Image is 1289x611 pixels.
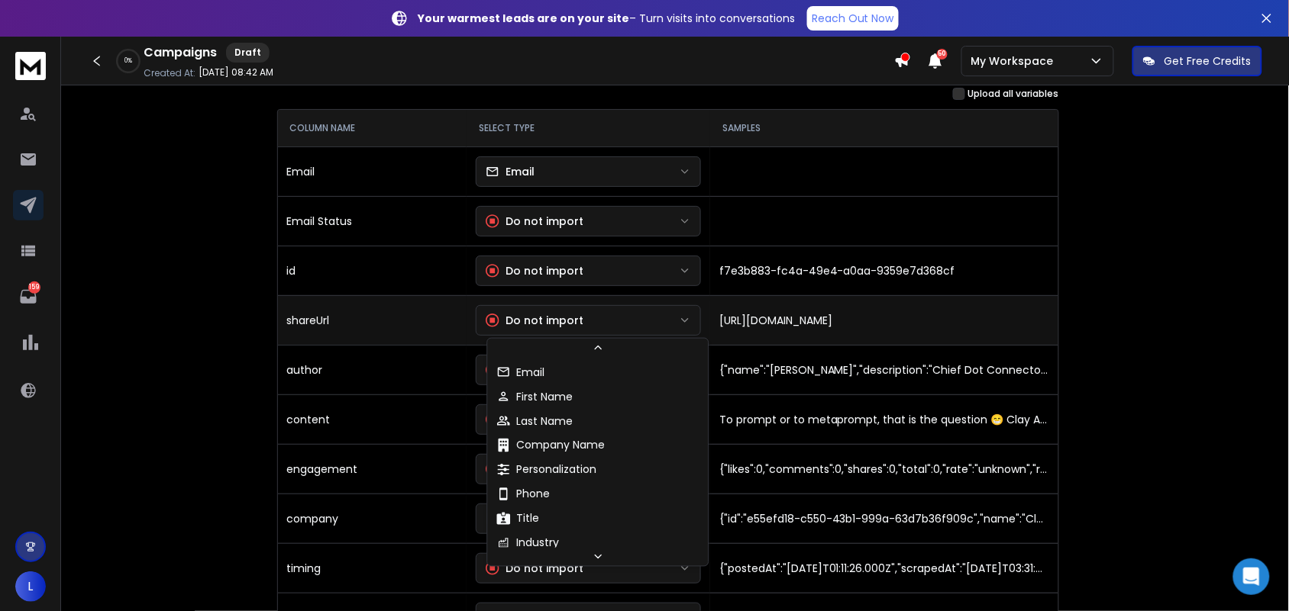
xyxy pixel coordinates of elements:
[486,461,583,477] div: Do not import
[710,444,1058,494] td: {"likes":0,"comments":0,"shares":0,"total":0,"rate":"unknown","reactionTypes":[],"vsAuthorAvg":nu...
[497,365,545,380] div: Email
[812,11,894,26] p: Reach Out Now
[418,11,795,26] p: – Turn visits into conversations
[199,66,273,79] p: [DATE] 08:42 AM
[278,494,467,543] td: company
[486,412,583,427] div: Do not import
[278,295,467,345] td: shareUrl
[486,561,583,576] div: Do not import
[710,110,1058,146] th: SAMPLES
[710,345,1058,394] td: {"name":"[PERSON_NAME]","description":"Chief Dot Connector | Director of Happy End Users | GTM Te...
[497,389,573,404] div: First Name
[497,462,597,478] div: Personalization
[226,43,270,63] div: Draft
[1165,53,1252,69] p: Get Free Credits
[971,53,1060,69] p: My Workspace
[710,394,1058,444] td: To prompt or to metaprompt, that is the question 😁 Clay AI Skills cohort lesson 3 was learning ab...
[467,110,710,146] th: SELECT TYPE
[710,543,1058,593] td: {"postedAt":"[DATE]T01:11:26.000Z","scrapedAt":"[DATE]T03:31:54.141Z"}
[937,49,948,59] span: 50
[278,146,467,196] td: Email
[486,511,596,526] div: Company Name
[278,345,467,394] td: author
[710,494,1058,543] td: {"id":"e55efd18-c550-43b1-999a-63d7b36f909c","name":"Clay","logo":"[URL][DOMAIN_NAME][DOMAIN_NAME...
[278,394,467,444] td: content
[278,110,467,146] th: COLUMN NAME
[28,281,40,294] p: 159
[144,43,217,62] h1: Campaigns
[278,246,467,295] td: id
[486,313,583,328] div: Do not import
[486,263,583,278] div: Do not import
[278,196,467,246] td: Email Status
[497,511,540,526] div: Title
[497,535,560,551] div: Industry
[497,438,606,453] div: Company Name
[278,543,467,593] td: timing
[15,52,46,80] img: logo
[710,246,1058,295] td: f7e3b883-fc4a-49e4-a0aa-9359e7d368cf
[418,11,629,26] strong: Your warmest leads are on your site
[497,487,551,502] div: Phone
[144,67,195,79] p: Created At:
[486,214,583,229] div: Do not import
[497,413,573,429] div: Last Name
[1233,558,1270,595] div: Open Intercom Messenger
[124,56,132,66] p: 0 %
[710,295,1058,345] td: [URL][DOMAIN_NAME]
[486,164,535,179] div: Email
[968,88,1059,100] label: Upload all variables
[486,362,583,378] div: Do not import
[15,571,46,602] span: L
[278,444,467,494] td: engagement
